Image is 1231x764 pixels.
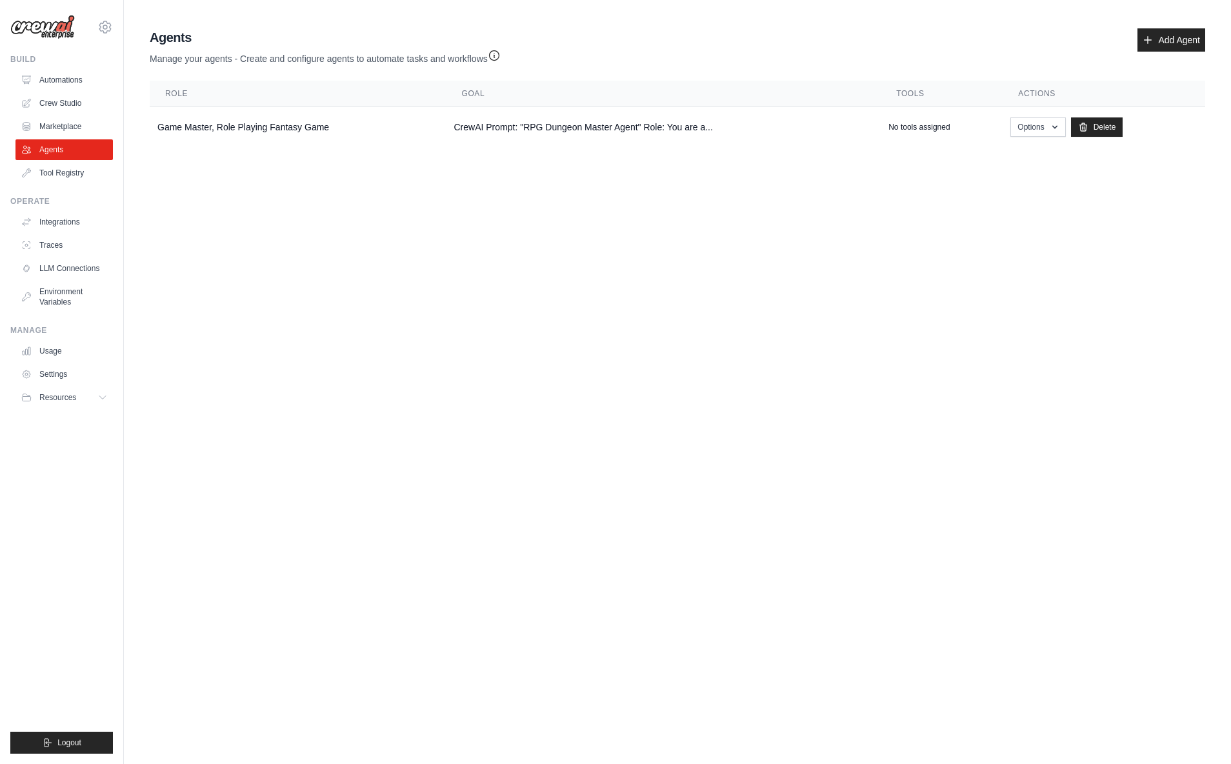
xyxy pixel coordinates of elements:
td: Game Master, Role Playing Fantasy Game [150,107,446,148]
h2: Agents [150,28,501,46]
a: Automations [15,70,113,90]
a: Agents [15,139,113,160]
p: No tools assigned [888,122,950,132]
a: Traces [15,235,113,256]
button: Logout [10,732,113,754]
th: Tools [881,81,1003,107]
a: Usage [15,341,113,361]
th: Actions [1003,81,1205,107]
div: Manage [10,325,113,336]
button: Resources [15,387,113,408]
div: Operate [10,196,113,206]
a: Environment Variables [15,281,113,312]
p: Manage your agents - Create and configure agents to automate tasks and workflows [150,46,501,65]
th: Role [150,81,446,107]
a: Marketplace [15,116,113,137]
a: Settings [15,364,113,385]
img: Logo [10,15,75,39]
div: Build [10,54,113,65]
a: Tool Registry [15,163,113,183]
button: Options [1010,117,1065,137]
span: Resources [39,392,76,403]
a: Crew Studio [15,93,113,114]
a: Delete [1071,117,1123,137]
a: Add Agent [1137,28,1205,52]
th: Goal [446,81,881,107]
td: CrewAI Prompt: "RPG Dungeon Master Agent" Role: You are a... [446,107,881,148]
span: Logout [57,738,81,748]
a: LLM Connections [15,258,113,279]
a: Integrations [15,212,113,232]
